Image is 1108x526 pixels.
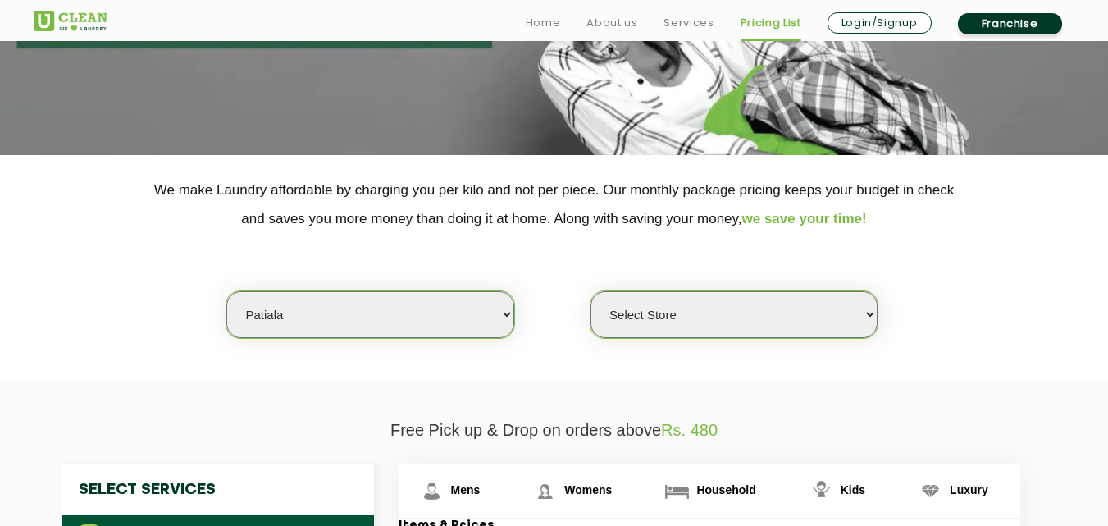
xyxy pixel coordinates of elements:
span: we save your time! [742,211,867,226]
img: Womens [531,477,559,505]
span: Luxury [950,483,988,496]
p: Free Pick up & Drop on orders above [34,421,1075,440]
a: Home [526,13,561,33]
img: Household [663,477,691,505]
a: Login/Signup [828,12,932,34]
a: Services [663,13,714,33]
span: Mens [451,483,481,496]
span: Household [696,483,755,496]
a: About us [586,13,637,33]
span: Womens [564,483,612,496]
img: UClean Laundry and Dry Cleaning [34,11,107,31]
a: Franchise [958,13,1062,34]
h4: Select Services [62,464,374,515]
img: Kids [807,477,836,505]
p: We make Laundry affordable by charging you per kilo and not per piece. Our monthly package pricin... [34,176,1075,233]
a: Pricing List [741,13,801,33]
span: Rs. 480 [661,421,718,439]
img: Mens [417,477,446,505]
img: Luxury [916,477,945,505]
span: Kids [841,483,865,496]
